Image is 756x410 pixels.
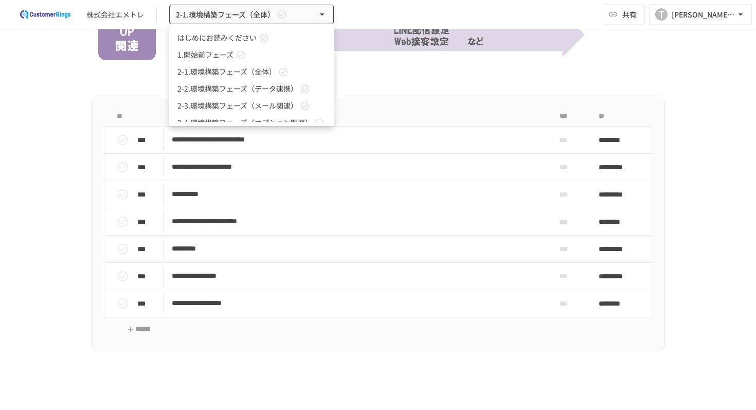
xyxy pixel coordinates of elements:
span: 2-2.環境構築フェーズ（データ連携） [177,83,298,94]
span: 1.開始前フェーズ [177,49,233,60]
span: 2-3.環境構築フェーズ（メール関連） [177,100,298,111]
span: はじめにお読みください [177,32,257,43]
span: 2-1.環境構築フェーズ（全体） [177,66,276,77]
span: 2-4.環境構築フェーズ（オプション関連） [177,117,312,128]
